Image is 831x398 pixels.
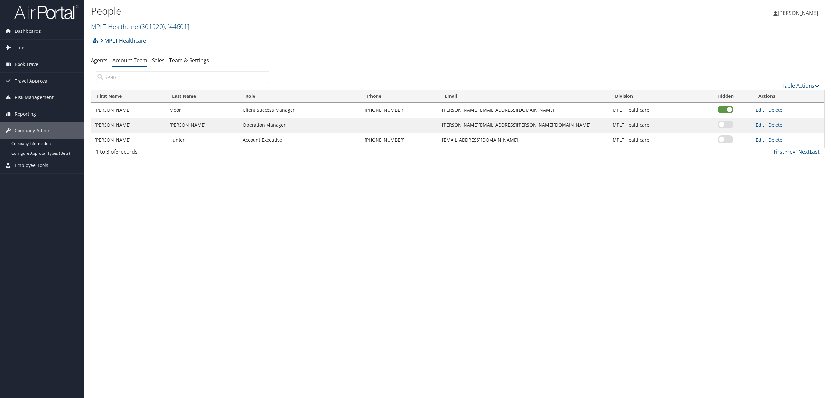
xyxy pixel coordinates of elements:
a: Edit [756,107,764,113]
td: MPLT Healthcare [609,133,698,148]
td: [PHONE_NUMBER] [361,133,439,148]
td: Client Success Manager [240,103,361,118]
a: Table Actions [782,82,820,89]
td: MPLT Healthcare [609,103,698,118]
input: Search [96,71,269,83]
span: Travel Approval [15,73,49,89]
span: , [ 44601 ] [165,22,189,31]
a: Edit [756,122,764,128]
td: Hunter [166,133,240,148]
td: [PERSON_NAME][EMAIL_ADDRESS][DOMAIN_NAME] [439,103,609,118]
td: | [752,118,824,133]
td: [PHONE_NUMBER] [361,103,439,118]
div: 1 to 3 of records [96,148,269,159]
th: Actions [752,90,824,103]
span: Company Admin [15,122,51,139]
a: Delete [768,137,782,143]
a: Next [798,148,810,155]
td: [EMAIL_ADDRESS][DOMAIN_NAME] [439,133,609,148]
a: Prev [784,148,795,155]
a: Agents [91,57,108,64]
span: Dashboards [15,23,41,39]
a: [PERSON_NAME] [773,3,825,23]
th: Hidden: activate to sort column ascending [698,90,752,103]
span: 3 [116,148,118,155]
td: MPLT Healthcare [609,118,698,133]
td: Account Executive [240,133,361,148]
a: MPLT Healthcare [91,22,189,31]
td: [PERSON_NAME] [91,103,166,118]
th: Role: activate to sort column ascending [240,90,361,103]
span: Book Travel [15,56,40,72]
td: [PERSON_NAME] [91,133,166,148]
a: Team & Settings [169,57,209,64]
a: Last [810,148,820,155]
img: airportal-logo.png [14,4,79,19]
span: [PERSON_NAME] [778,9,818,17]
th: Division: activate to sort column ascending [609,90,698,103]
h1: People [91,4,580,18]
span: Employee Tools [15,157,48,173]
span: ( 301920 ) [140,22,165,31]
a: Account Team [112,57,147,64]
a: Edit [756,137,764,143]
a: Sales [152,57,165,64]
td: [PERSON_NAME] [91,118,166,133]
td: | [752,103,824,118]
td: Operation Manager [240,118,361,133]
span: Trips [15,40,26,56]
span: Reporting [15,106,36,122]
a: First [774,148,784,155]
td: [PERSON_NAME][EMAIL_ADDRESS][PERSON_NAME][DOMAIN_NAME] [439,118,609,133]
td: Moon [166,103,240,118]
td: | [752,133,824,148]
th: Email: activate to sort column ascending [439,90,609,103]
td: [PERSON_NAME] [166,118,240,133]
a: 1 [795,148,798,155]
th: Phone [361,90,439,103]
th: First Name: activate to sort column ascending [91,90,166,103]
th: Last Name: activate to sort column ascending [166,90,240,103]
a: Delete [768,122,782,128]
a: MPLT Healthcare [100,34,146,47]
a: Delete [768,107,782,113]
span: Risk Management [15,89,54,106]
